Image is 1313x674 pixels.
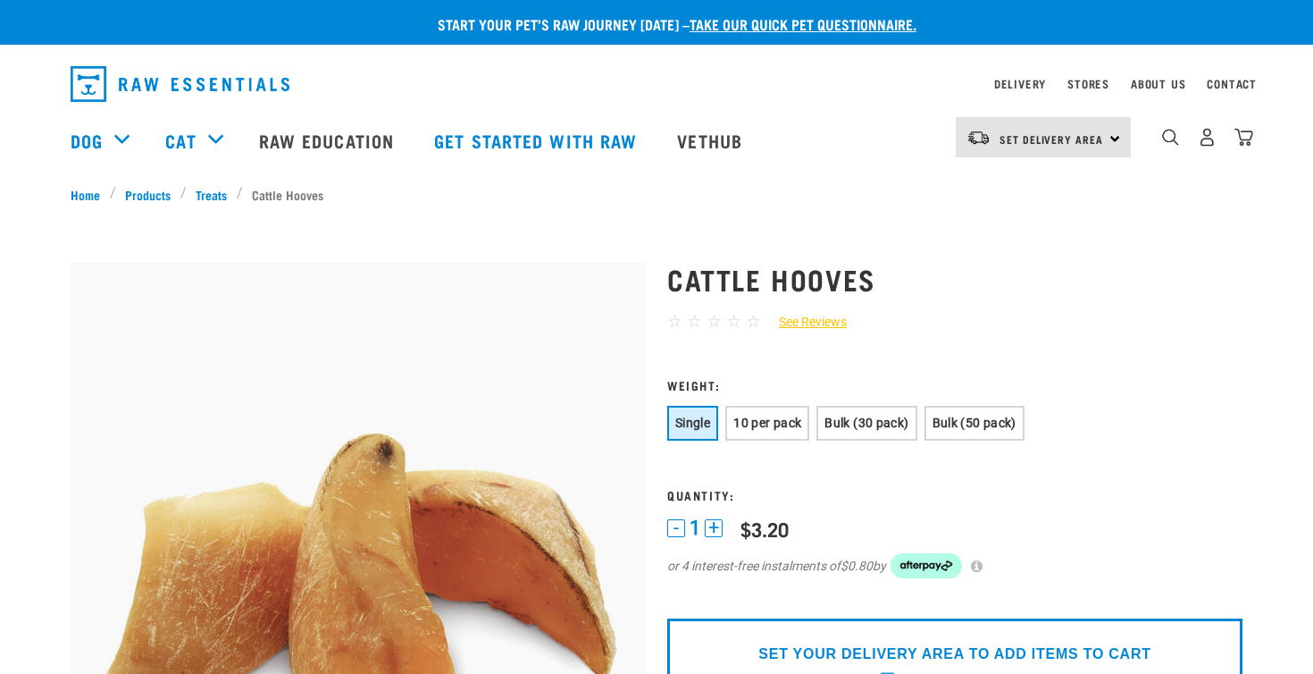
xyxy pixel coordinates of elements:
[187,185,237,204] a: Treats
[71,127,103,154] a: Dog
[824,416,908,430] span: Bulk (30 pack)
[116,185,180,204] a: Products
[416,105,659,176] a: Get started with Raw
[746,311,761,332] span: ☆
[966,130,991,146] img: van-moving.png
[999,136,1103,142] span: Set Delivery Area
[994,80,1046,87] a: Delivery
[690,518,700,537] span: 1
[733,416,801,430] span: 10 per pack
[761,313,847,332] a: See Reviews
[690,20,916,28] a: take our quick pet questionnaire.
[726,311,741,332] span: ☆
[1067,80,1109,87] a: Stores
[667,553,1242,578] div: or 4 interest-free instalments of by
[675,416,710,430] span: Single
[659,105,765,176] a: Vethub
[165,127,196,154] a: Cat
[667,263,1242,295] h1: Cattle Hooves
[1198,128,1217,147] img: user.png
[705,519,723,537] button: +
[687,311,702,332] span: ☆
[241,105,416,176] a: Raw Education
[1131,80,1185,87] a: About Us
[1207,80,1257,87] a: Contact
[816,406,916,441] button: Bulk (30 pack)
[667,311,682,332] span: ☆
[667,378,1242,392] h3: Weight:
[667,406,718,441] button: Single
[71,185,1242,204] nav: breadcrumbs
[667,519,685,537] button: -
[740,518,789,540] div: $3.20
[71,66,289,102] img: Raw Essentials Logo
[1162,129,1179,146] img: home-icon-1@2x.png
[932,416,1016,430] span: Bulk (50 pack)
[840,557,873,576] span: $0.80
[924,406,1024,441] button: Bulk (50 pack)
[758,644,1150,665] p: SET YOUR DELIVERY AREA TO ADD ITEMS TO CART
[707,311,722,332] span: ☆
[71,185,110,204] a: Home
[1234,128,1253,147] img: home-icon@2x.png
[56,59,1257,109] nav: dropdown navigation
[725,406,809,441] button: 10 per pack
[891,553,962,578] img: Afterpay
[667,488,1242,501] h3: Quantity:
